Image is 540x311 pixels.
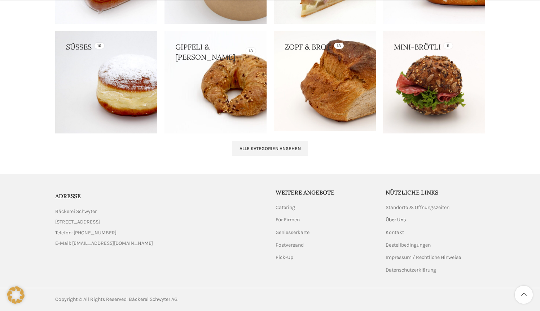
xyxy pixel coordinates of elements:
[276,254,294,261] a: Pick-Up
[276,229,310,236] a: Geniesserkarte
[55,229,265,237] a: List item link
[55,208,97,216] span: Bäckerei Schwyter
[386,242,431,249] a: Bestellbedingungen
[276,188,375,196] h5: Weitere Angebote
[276,216,300,223] a: Für Firmen
[386,216,407,223] a: Über Uns
[276,242,304,249] a: Postversand
[55,239,153,247] span: E-Mail: [EMAIL_ADDRESS][DOMAIN_NAME]
[386,254,462,261] a: Impressum / Rechtliche Hinweise
[386,229,405,236] a: Kontakt
[55,192,81,200] span: ADRESSE
[55,218,100,226] span: [STREET_ADDRESS]
[276,204,296,211] a: Catering
[386,267,437,274] a: Datenschutzerklärung
[515,286,533,304] a: Scroll to top button
[55,295,267,303] div: Copyright © All Rights Reserved. Bäckerei Schwyter AG.
[232,141,308,156] a: Alle Kategorien ansehen
[386,188,485,196] h5: Nützliche Links
[386,204,450,211] a: Standorte & Öffnungszeiten
[240,146,301,152] span: Alle Kategorien ansehen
